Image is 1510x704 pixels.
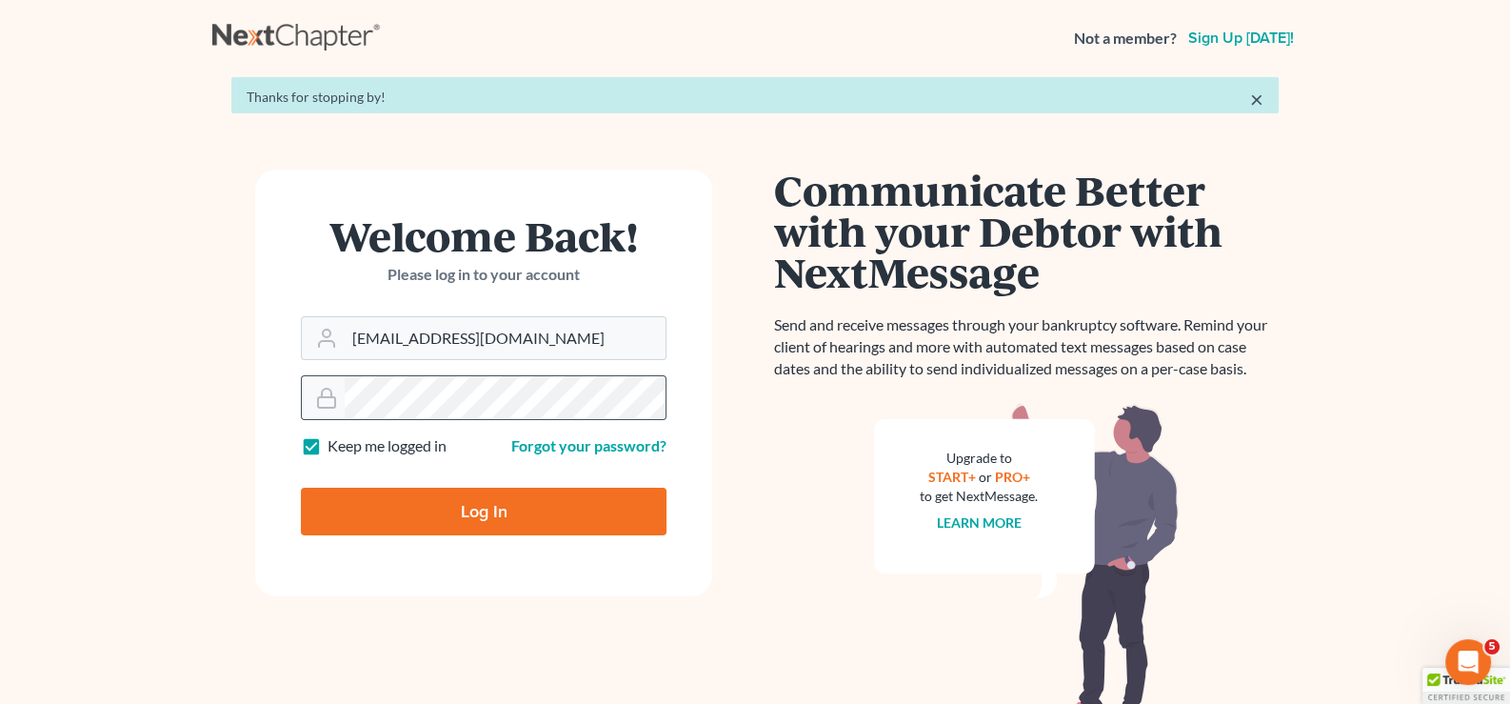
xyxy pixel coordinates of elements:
[920,449,1038,468] div: Upgrade to
[345,317,666,359] input: Email Address
[1422,668,1510,704] div: TrustedSite Certified
[937,514,1022,531] a: Learn more
[1250,88,1263,111] a: ×
[1445,639,1491,685] iframe: Intercom live chat
[1484,639,1500,654] span: 5
[995,469,1030,485] a: PRO+
[301,215,666,256] h1: Welcome Back!
[774,170,1279,292] h1: Communicate Better with your Debtor with NextMessage
[1184,30,1298,46] a: Sign up [DATE]!
[301,488,666,535] input: Log In
[928,469,976,485] a: START+
[511,436,666,454] a: Forgot your password?
[920,487,1038,506] div: to get NextMessage.
[774,314,1279,380] p: Send and receive messages through your bankruptcy software. Remind your client of hearings and mo...
[979,469,992,485] span: or
[247,88,1263,107] div: Thanks for stopping by!
[301,264,666,286] p: Please log in to your account
[1074,28,1177,50] strong: Not a member?
[328,435,447,457] label: Keep me logged in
